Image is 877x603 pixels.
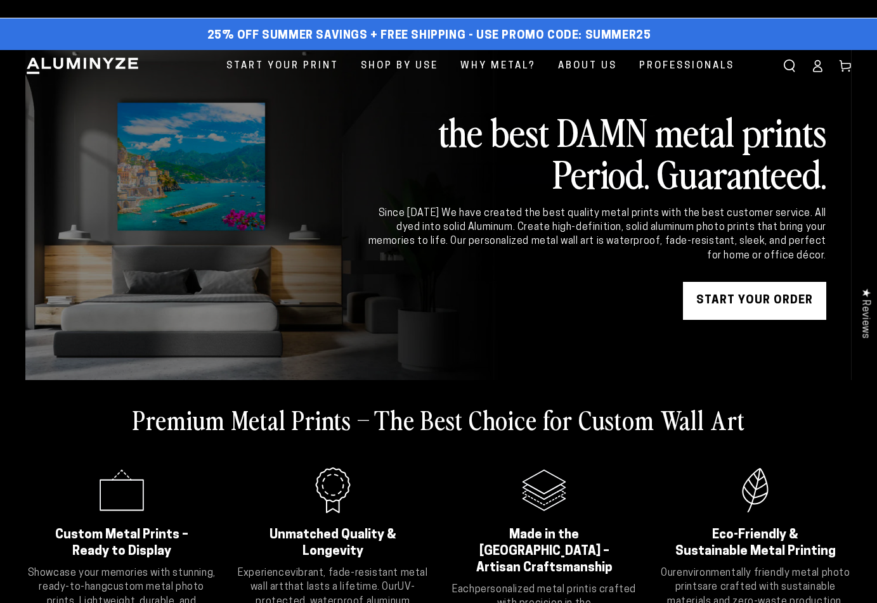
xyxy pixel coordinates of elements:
h2: Made in the [GEOGRAPHIC_DATA] – Artisan Craftsmanship [464,527,625,576]
a: About Us [549,50,627,82]
a: Start Your Print [217,50,348,82]
div: Since [DATE] We have created the best quality metal prints with the best customer service. All dy... [366,206,826,263]
strong: environmentally friendly metal photo prints [675,568,850,592]
div: Click to open Judge.me floating reviews tab [853,278,877,348]
strong: vibrant, fade-resistant metal wall art [250,568,428,592]
h2: Eco-Friendly & Sustainable Metal Printing [675,527,836,560]
img: Aluminyze [25,56,140,75]
span: About Us [558,58,617,75]
a: Shop By Use [351,50,448,82]
h2: Unmatched Quality & Longevity [252,527,413,560]
h2: Custom Metal Prints – Ready to Display [41,527,202,560]
a: Why Metal? [451,50,545,82]
a: Professionals [630,50,744,82]
span: Start Your Print [226,58,339,75]
span: Why Metal? [460,58,536,75]
span: Professionals [639,58,734,75]
span: 25% off Summer Savings + Free Shipping - Use Promo Code: SUMMER25 [207,29,651,43]
span: Shop By Use [361,58,438,75]
h2: the best DAMN metal prints Period. Guaranteed. [366,110,826,194]
h2: Premium Metal Prints – The Best Choice for Custom Wall Art [133,403,745,436]
a: START YOUR Order [683,282,826,320]
strong: personalized metal print [475,585,589,595]
summary: Search our site [776,52,803,80]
